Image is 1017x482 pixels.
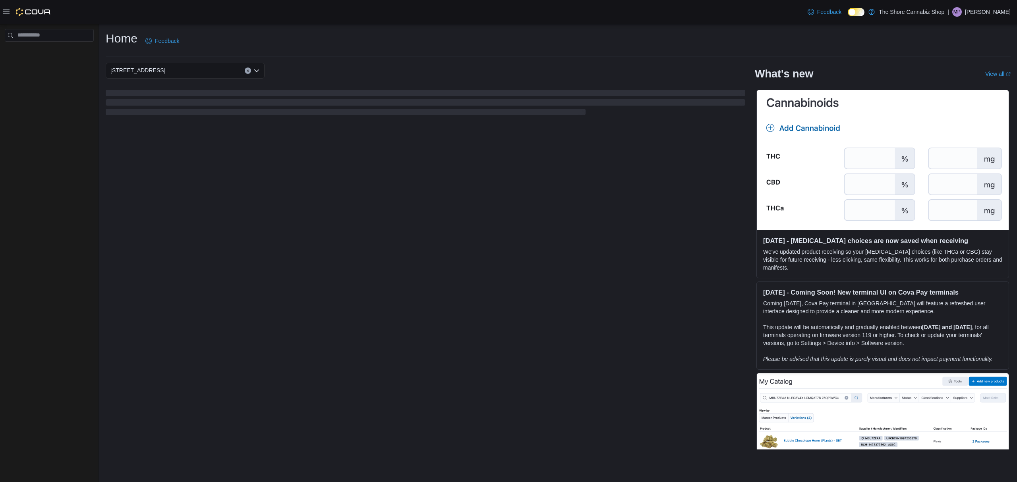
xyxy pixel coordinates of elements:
[106,31,137,46] h1: Home
[16,8,51,16] img: Cova
[245,67,251,74] button: Clear input
[763,237,1002,245] h3: [DATE] - [MEDICAL_DATA] choices are now saved when receiving
[879,7,944,17] p: The Shore Cannabiz Shop
[5,43,94,62] nav: Complex example
[965,7,1011,17] p: [PERSON_NAME]
[755,67,813,80] h2: What's new
[253,67,260,74] button: Open list of options
[804,4,845,20] a: Feedback
[155,37,179,45] span: Feedback
[763,299,1002,315] p: Coming [DATE], Cova Pay terminal in [GEOGRAPHIC_DATA] will feature a refreshed user interface des...
[848,8,864,16] input: Dark Mode
[110,66,165,75] span: [STREET_ADDRESS]
[922,324,972,330] strong: [DATE] and [DATE]
[817,8,841,16] span: Feedback
[947,7,949,17] p: |
[763,323,1002,347] p: This update will be automatically and gradually enabled between , for all terminals operating on ...
[106,91,745,117] span: Loading
[763,288,1002,296] h3: [DATE] - Coming Soon! New terminal UI on Cova Pay terminals
[763,248,1002,272] p: We've updated product receiving so your [MEDICAL_DATA] choices (like THCa or CBG) stay visible fo...
[1006,72,1011,77] svg: External link
[985,71,1011,77] a: View allExternal link
[952,7,962,17] div: Matthew Pryor
[763,356,993,362] em: Please be advised that this update is purely visual and does not impact payment functionality.
[142,33,182,49] a: Feedback
[953,7,961,17] span: MP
